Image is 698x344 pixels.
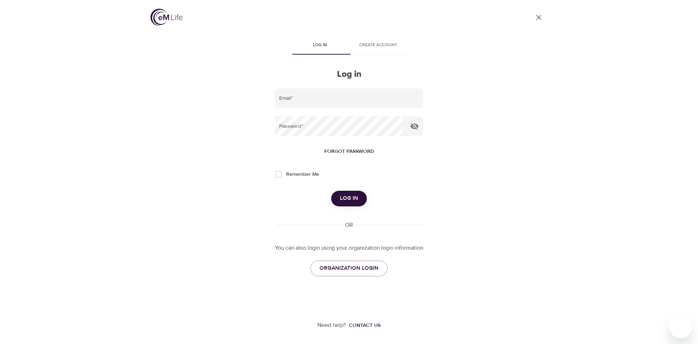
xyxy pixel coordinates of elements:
[349,322,381,329] div: Contact us
[530,9,547,26] a: close
[286,171,319,178] span: Remember Me
[324,147,374,156] span: Forgot password
[353,41,403,49] span: Create account
[275,37,423,55] div: disabled tabs example
[321,145,377,158] button: Forgot password
[151,9,182,26] img: logo
[275,244,423,252] p: You can also login using your organization login information
[340,194,358,203] span: Log in
[346,322,381,329] a: Contact us
[295,41,345,49] span: Log in
[275,69,423,80] h2: Log in
[342,221,356,229] div: OR
[317,321,346,329] p: Need help?
[310,261,388,276] a: ORGANIZATION LOGIN
[669,315,692,338] iframe: Button to launch messaging window
[331,191,367,206] button: Log in
[320,264,378,273] span: ORGANIZATION LOGIN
